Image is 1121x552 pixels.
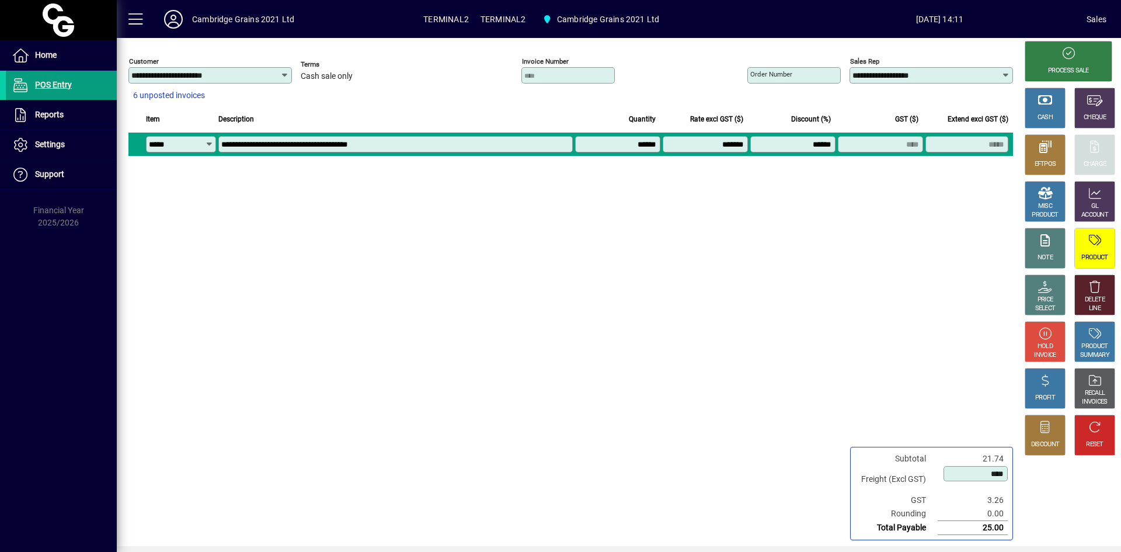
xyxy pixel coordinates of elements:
[1081,254,1108,262] div: PRODUCT
[6,100,117,130] a: Reports
[1048,67,1089,75] div: PROCESS SALE
[1038,296,1053,304] div: PRICE
[690,113,743,126] span: Rate excl GST ($)
[133,89,205,102] span: 6 unposted invoices
[35,140,65,149] span: Settings
[1032,211,1058,220] div: PRODUCT
[1035,304,1056,313] div: SELECT
[128,85,210,106] button: 6 unposted invoices
[948,113,1008,126] span: Extend excl GST ($)
[537,9,664,30] span: Cambridge Grains 2021 Ltd
[1087,10,1106,29] div: Sales
[855,466,938,494] td: Freight (Excl GST)
[301,72,353,81] span: Cash sale only
[6,160,117,189] a: Support
[192,10,294,29] div: Cambridge Grains 2021 Ltd
[938,521,1008,535] td: 25.00
[1034,351,1056,360] div: INVOICE
[423,10,469,29] span: TERMINAL2
[35,50,57,60] span: Home
[938,507,1008,521] td: 0.00
[855,452,938,466] td: Subtotal
[1085,389,1105,398] div: RECALL
[481,10,526,29] span: TERMINAL2
[522,57,569,65] mat-label: Invoice number
[1035,394,1055,402] div: PROFIT
[1084,113,1106,122] div: CHEQUE
[855,521,938,535] td: Total Payable
[1089,304,1101,313] div: LINE
[155,9,192,30] button: Profile
[35,169,64,179] span: Support
[1035,160,1056,169] div: EFTPOS
[35,110,64,119] span: Reports
[791,113,831,126] span: Discount (%)
[1038,113,1053,122] div: CASH
[938,452,1008,466] td: 21.74
[1084,160,1106,169] div: CHARGE
[895,113,918,126] span: GST ($)
[1038,342,1053,351] div: HOLD
[146,113,160,126] span: Item
[855,507,938,521] td: Rounding
[793,10,1087,29] span: [DATE] 14:11
[1085,296,1105,304] div: DELETE
[6,130,117,159] a: Settings
[218,113,254,126] span: Description
[1038,202,1052,211] div: MISC
[1081,342,1108,351] div: PRODUCT
[850,57,879,65] mat-label: Sales rep
[1091,202,1099,211] div: GL
[301,61,371,68] span: Terms
[1031,440,1059,449] div: DISCOUNT
[557,10,659,29] span: Cambridge Grains 2021 Ltd
[1082,398,1107,407] div: INVOICES
[35,80,72,89] span: POS Entry
[1038,254,1053,262] div: NOTE
[750,70,792,78] mat-label: Order number
[629,113,656,126] span: Quantity
[938,494,1008,507] td: 3.26
[6,41,117,70] a: Home
[1080,351,1109,360] div: SUMMARY
[129,57,159,65] mat-label: Customer
[855,494,938,507] td: GST
[1081,211,1108,220] div: ACCOUNT
[1086,440,1103,449] div: RESET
